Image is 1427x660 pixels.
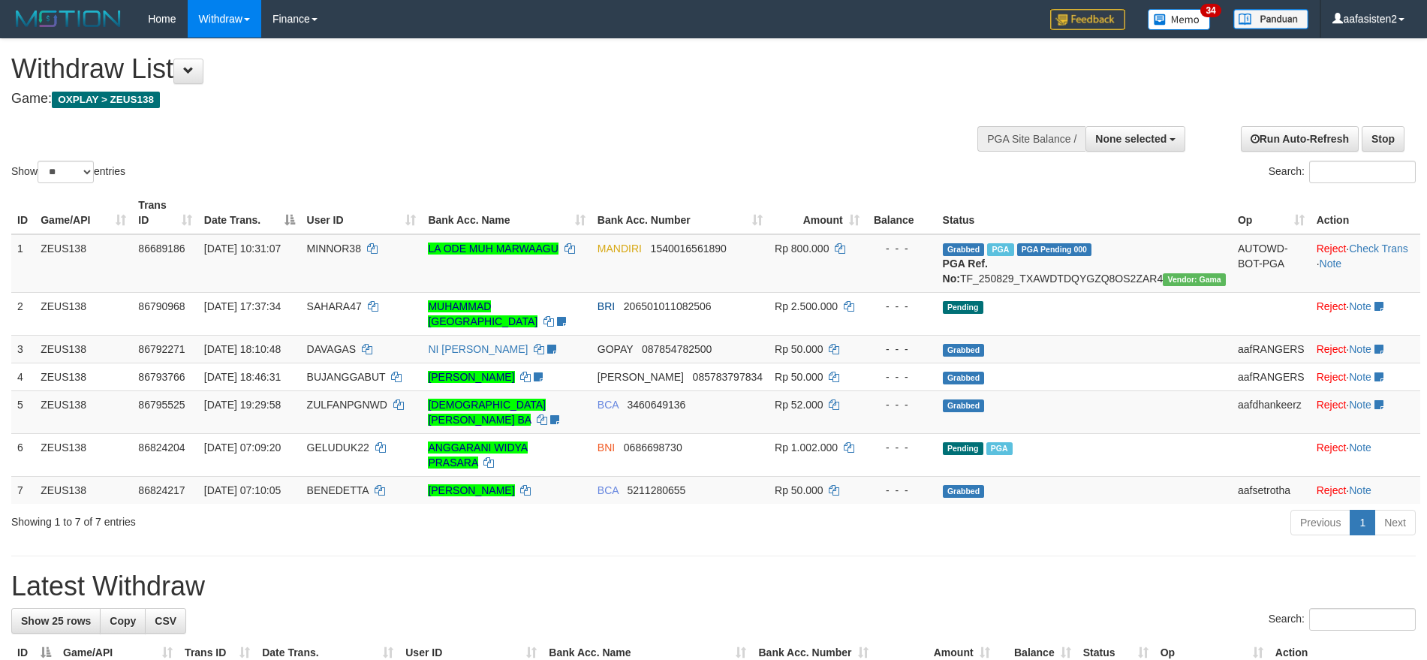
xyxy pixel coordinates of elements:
[1317,371,1347,383] a: Reject
[307,343,357,355] span: DAVAGAS
[1317,442,1347,454] a: Reject
[1349,243,1408,255] a: Check Trans
[11,54,936,84] h1: Withdraw List
[1311,476,1420,504] td: ·
[627,399,685,411] span: Copy 3460649136 to clipboard
[598,343,633,355] span: GOPAY
[11,8,125,30] img: MOTION_logo.png
[307,484,369,496] span: BENEDETTA
[428,442,528,469] a: ANGGARANI WIDYA PRASARA
[138,442,185,454] span: 86824204
[198,191,301,234] th: Date Trans.: activate to sort column descending
[1232,234,1311,293] td: AUTOWD-BOT-PGA
[52,92,160,108] span: OXPLAY > ZEUS138
[943,301,983,314] span: Pending
[1349,442,1371,454] a: Note
[1317,343,1347,355] a: Reject
[775,484,823,496] span: Rp 50.000
[35,234,132,293] td: ZEUS138
[11,161,125,183] label: Show entries
[204,243,281,255] span: [DATE] 10:31:07
[1232,363,1311,390] td: aafRANGERS
[943,485,985,498] span: Grabbed
[775,300,838,312] span: Rp 2.500.000
[872,397,931,412] div: - - -
[598,243,642,255] span: MANDIRI
[872,342,931,357] div: - - -
[145,608,186,634] a: CSV
[204,371,281,383] span: [DATE] 18:46:31
[642,343,712,355] span: Copy 087854782500 to clipboard
[428,399,546,426] a: [DEMOGRAPHIC_DATA][PERSON_NAME] BA
[204,442,281,454] span: [DATE] 07:09:20
[138,243,185,255] span: 86689186
[987,243,1013,256] span: Marked by aafkaynarin
[872,369,931,384] div: - - -
[138,371,185,383] span: 86793766
[775,243,829,255] span: Rp 800.000
[1200,4,1221,17] span: 34
[35,476,132,504] td: ZEUS138
[100,608,146,634] a: Copy
[598,484,619,496] span: BCA
[1317,300,1347,312] a: Reject
[592,191,769,234] th: Bank Acc. Number: activate to sort column ascending
[11,508,583,529] div: Showing 1 to 7 of 7 entries
[204,484,281,496] span: [DATE] 07:10:05
[943,372,985,384] span: Grabbed
[775,442,838,454] span: Rp 1.002.000
[428,243,558,255] a: LA ODE MUH MARWAAGU
[1241,126,1359,152] a: Run Auto-Refresh
[138,343,185,355] span: 86792271
[1374,510,1416,535] a: Next
[35,191,132,234] th: Game/API: activate to sort column ascending
[38,161,94,183] select: Showentries
[872,483,931,498] div: - - -
[1311,363,1420,390] td: ·
[598,300,615,312] span: BRI
[1317,399,1347,411] a: Reject
[1309,608,1416,631] input: Search:
[1232,335,1311,363] td: aafRANGERS
[872,299,931,314] div: - - -
[301,191,423,234] th: User ID: activate to sort column ascending
[943,258,988,285] b: PGA Ref. No:
[1311,191,1420,234] th: Action
[11,292,35,335] td: 2
[11,363,35,390] td: 4
[1317,484,1347,496] a: Reject
[307,243,361,255] span: MINNOR38
[872,241,931,256] div: - - -
[651,243,727,255] span: Copy 1540016561890 to clipboard
[1290,510,1350,535] a: Previous
[598,371,684,383] span: [PERSON_NAME]
[138,399,185,411] span: 86795525
[428,343,528,355] a: NI [PERSON_NAME]
[769,191,866,234] th: Amount: activate to sort column ascending
[428,484,514,496] a: [PERSON_NAME]
[977,126,1085,152] div: PGA Site Balance /
[11,571,1416,601] h1: Latest Withdraw
[1269,161,1416,183] label: Search:
[943,399,985,412] span: Grabbed
[428,300,537,327] a: MUHAMMAD [GEOGRAPHIC_DATA]
[21,615,91,627] span: Show 25 rows
[598,399,619,411] span: BCA
[1163,273,1226,286] span: Vendor URL: https://trx31.1velocity.biz
[872,440,931,455] div: - - -
[35,292,132,335] td: ZEUS138
[1311,234,1420,293] td: · ·
[1362,126,1404,152] a: Stop
[11,608,101,634] a: Show 25 rows
[204,399,281,411] span: [DATE] 19:29:58
[624,442,682,454] span: Copy 0686698730 to clipboard
[138,300,185,312] span: 86790968
[1095,133,1167,145] span: None selected
[11,191,35,234] th: ID
[110,615,136,627] span: Copy
[132,191,197,234] th: Trans ID: activate to sort column ascending
[35,390,132,433] td: ZEUS138
[1148,9,1211,30] img: Button%20Memo.svg
[1085,126,1185,152] button: None selected
[422,191,591,234] th: Bank Acc. Name: activate to sort column ascending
